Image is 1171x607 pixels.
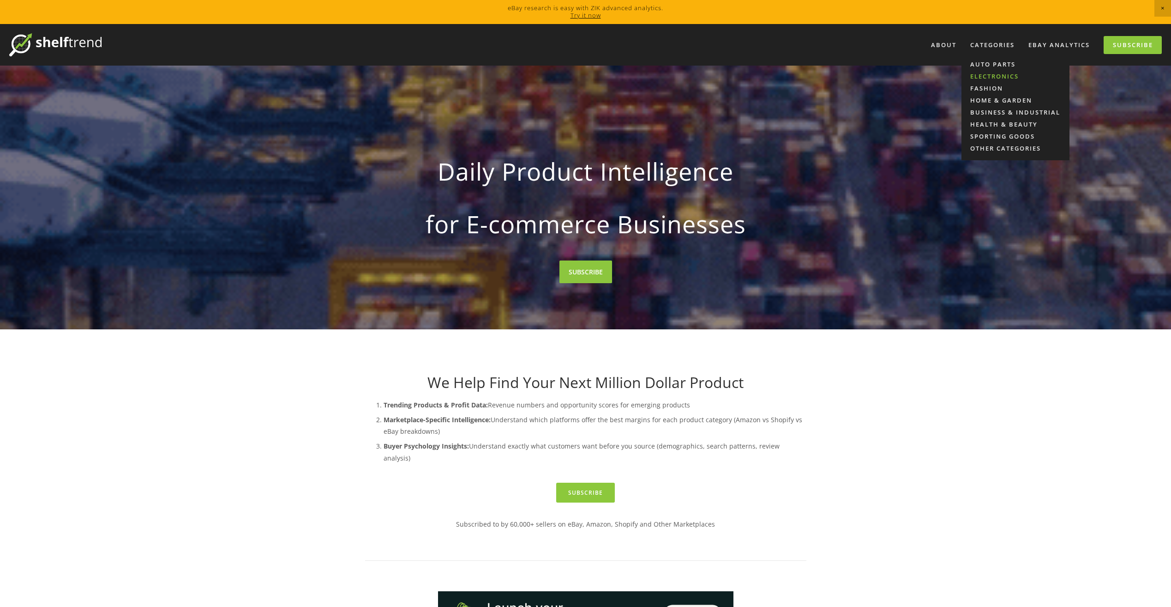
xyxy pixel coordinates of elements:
[925,37,962,53] a: About
[961,142,1069,154] a: Other Categories
[961,58,1069,70] a: Auto Parts
[961,106,1069,118] a: Business & Industrial
[961,94,1069,106] a: Home & Garden
[384,414,806,437] p: Understand which platforms offer the best margins for each product category (Amazon vs Shopify vs...
[365,374,806,391] h1: We Help Find Your Next Million Dollar Product
[964,37,1021,53] div: Categories
[9,33,102,56] img: ShelfTrend
[961,82,1069,94] a: Fashion
[961,118,1069,130] a: Health & Beauty
[961,130,1069,142] a: Sporting Goods
[570,11,601,19] a: Try it now
[1022,37,1096,53] a: eBay Analytics
[384,440,806,463] p: Understand exactly what customers want before you source (demographics, search patterns, review a...
[384,415,491,424] strong: Marketplace-Specific Intelligence:
[384,442,469,450] strong: Buyer Psychology Insights:
[1104,36,1162,54] a: Subscribe
[961,70,1069,82] a: Electronics
[559,261,612,283] a: SUBSCRIBE
[380,202,792,246] strong: for E-commerce Businesses
[384,399,806,411] p: Revenue numbers and opportunity scores for emerging products
[380,150,792,193] strong: Daily Product Intelligence
[556,483,615,503] a: Subscribe
[365,518,806,530] p: Subscribed to by 60,000+ sellers on eBay, Amazon, Shopify and Other Marketplaces
[384,401,488,409] strong: Trending Products & Profit Data:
